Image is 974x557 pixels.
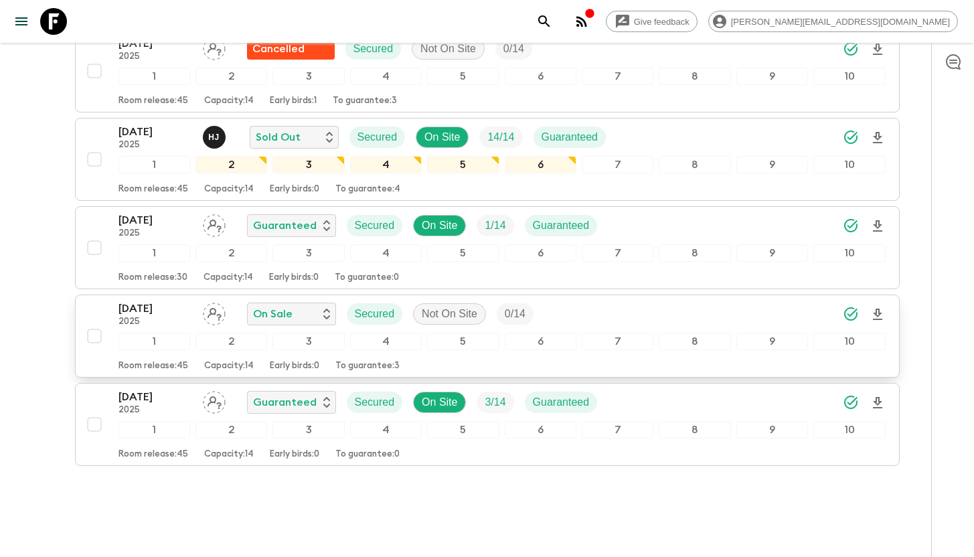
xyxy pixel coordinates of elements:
p: Guaranteed [542,129,598,145]
p: 2025 [118,228,192,239]
div: Secured [347,303,403,325]
div: 1 [118,68,190,85]
p: Guaranteed [253,218,317,234]
div: 9 [736,333,808,350]
span: Assign pack leader [203,307,226,317]
div: 8 [659,68,730,85]
div: Secured [345,38,402,60]
button: [DATE]2025Assign pack leaderFlash Pack cancellationSecuredNot On SiteTrip Fill12345678910Room rel... [75,29,900,112]
div: 8 [659,244,730,262]
svg: Download Onboarding [870,130,886,146]
div: Trip Fill [479,127,522,148]
div: 4 [350,244,422,262]
div: 3 [272,333,344,350]
svg: Download Onboarding [870,395,886,411]
div: 4 [350,333,422,350]
button: search adventures [531,8,558,35]
p: Early birds: 1 [270,96,317,106]
div: 7 [582,156,653,173]
p: On Site [422,394,457,410]
button: [DATE]2025Assign pack leaderGuaranteedSecuredOn SiteTrip FillGuaranteed12345678910Room release:30... [75,206,900,289]
a: Give feedback [606,11,698,32]
p: Sold Out [256,129,301,145]
p: Not On Site [420,41,476,57]
svg: Download Onboarding [870,218,886,234]
p: To guarantee: 3 [333,96,397,106]
p: 2025 [118,405,192,416]
span: Give feedback [627,17,697,27]
div: 6 [505,244,576,262]
div: 6 [505,68,576,85]
svg: Synced Successfully [843,129,859,145]
div: Trip Fill [495,38,532,60]
button: HJ [203,126,228,149]
div: 7 [582,244,653,262]
p: H J [208,132,220,143]
div: 8 [659,421,730,439]
p: Guaranteed [253,394,317,410]
div: 9 [736,68,808,85]
div: 5 [427,333,499,350]
div: 8 [659,333,730,350]
p: Early birds: 0 [269,272,319,283]
div: 6 [505,156,576,173]
p: Secured [353,41,394,57]
div: Secured [349,127,406,148]
p: To guarantee: 3 [335,361,400,372]
div: 9 [736,156,808,173]
div: 10 [813,68,885,85]
p: 2025 [118,140,192,151]
div: 5 [427,421,499,439]
p: Room release: 45 [118,449,188,460]
div: 4 [350,68,422,85]
div: 1 [118,244,190,262]
div: [PERSON_NAME][EMAIL_ADDRESS][DOMAIN_NAME] [708,11,958,32]
p: Capacity: 14 [204,96,254,106]
p: [DATE] [118,35,192,52]
div: 5 [427,68,499,85]
div: 1 [118,156,190,173]
div: 6 [505,333,576,350]
p: 3 / 14 [485,394,505,410]
div: 4 [350,156,422,173]
p: On Site [424,129,460,145]
div: 10 [813,333,885,350]
p: 0 / 14 [503,41,524,57]
div: 7 [582,421,653,439]
div: 10 [813,156,885,173]
span: Assign pack leader [203,42,226,52]
div: Not On Site [413,303,486,325]
span: [PERSON_NAME][EMAIL_ADDRESS][DOMAIN_NAME] [724,17,957,27]
p: 1 / 14 [485,218,505,234]
div: 2 [195,333,267,350]
p: 2025 [118,52,192,62]
div: 7 [582,68,653,85]
div: 9 [736,421,808,439]
p: Guaranteed [533,218,590,234]
svg: Synced Successfully [843,394,859,410]
p: Secured [355,218,395,234]
div: 9 [736,244,808,262]
p: To guarantee: 0 [335,449,400,460]
div: 2 [195,421,267,439]
div: 5 [427,244,499,262]
p: To guarantee: 0 [335,272,399,283]
div: On Site [413,392,466,413]
div: 6 [505,421,576,439]
p: Secured [355,394,395,410]
p: Capacity: 14 [204,361,254,372]
div: On Site [416,127,469,148]
p: On Sale [253,306,293,322]
p: 0 / 14 [505,306,525,322]
p: [DATE] [118,389,192,405]
p: On Site [422,218,457,234]
p: Capacity: 14 [204,184,254,195]
button: [DATE]2025Hector Juan Vargas Céspedes Sold OutSecuredOn SiteTrip FillGuaranteed12345678910Room re... [75,118,900,201]
p: To guarantee: 4 [335,184,400,195]
div: 3 [272,68,344,85]
p: Secured [355,306,395,322]
div: 7 [582,333,653,350]
button: [DATE]2025Assign pack leaderOn SaleSecuredNot On SiteTrip Fill12345678910Room release:45Capacity:... [75,295,900,378]
div: 4 [350,421,422,439]
p: Early birds: 0 [270,361,319,372]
